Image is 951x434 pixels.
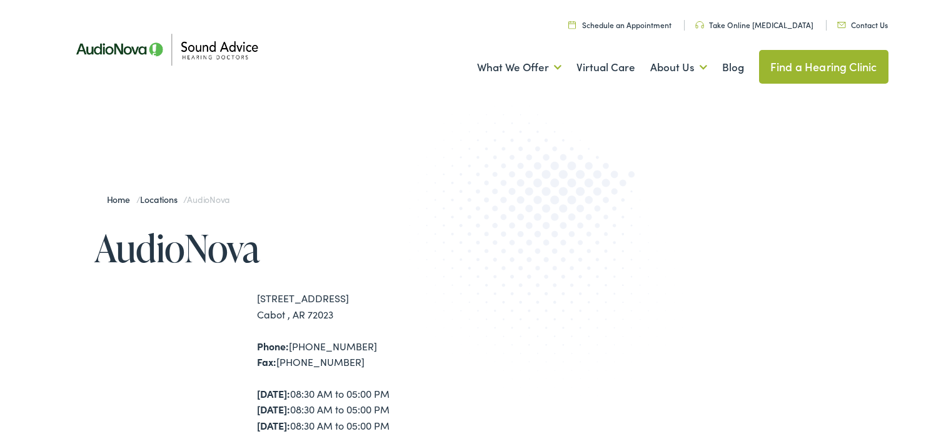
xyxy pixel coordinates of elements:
a: Blog [722,44,744,91]
img: Calendar icon in a unique green color, symbolizing scheduling or date-related features. [568,21,576,29]
strong: [DATE]: [257,387,290,400]
div: [PHONE_NUMBER] [PHONE_NUMBER] [257,338,476,370]
a: Schedule an Appointment [568,19,672,30]
a: Home [107,193,136,205]
a: Contact Us [837,19,888,30]
img: Headphone icon in a unique green color, suggesting audio-related services or features. [695,21,704,29]
span: AudioNova [187,193,229,205]
img: Icon representing mail communication in a unique green color, indicative of contact or communicat... [837,22,846,28]
strong: Phone: [257,339,289,353]
strong: [DATE]: [257,418,290,432]
a: Take Online [MEDICAL_DATA] [695,19,813,30]
a: Locations [140,193,183,205]
a: About Us [650,44,707,91]
strong: Fax: [257,355,276,368]
a: Find a Hearing Clinic [759,50,888,84]
div: [STREET_ADDRESS] Cabot , AR 72023 [257,290,476,322]
h1: AudioNova [94,227,476,269]
a: What We Offer [477,44,561,91]
a: Virtual Care [576,44,635,91]
span: / / [107,193,230,205]
strong: [DATE]: [257,402,290,416]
